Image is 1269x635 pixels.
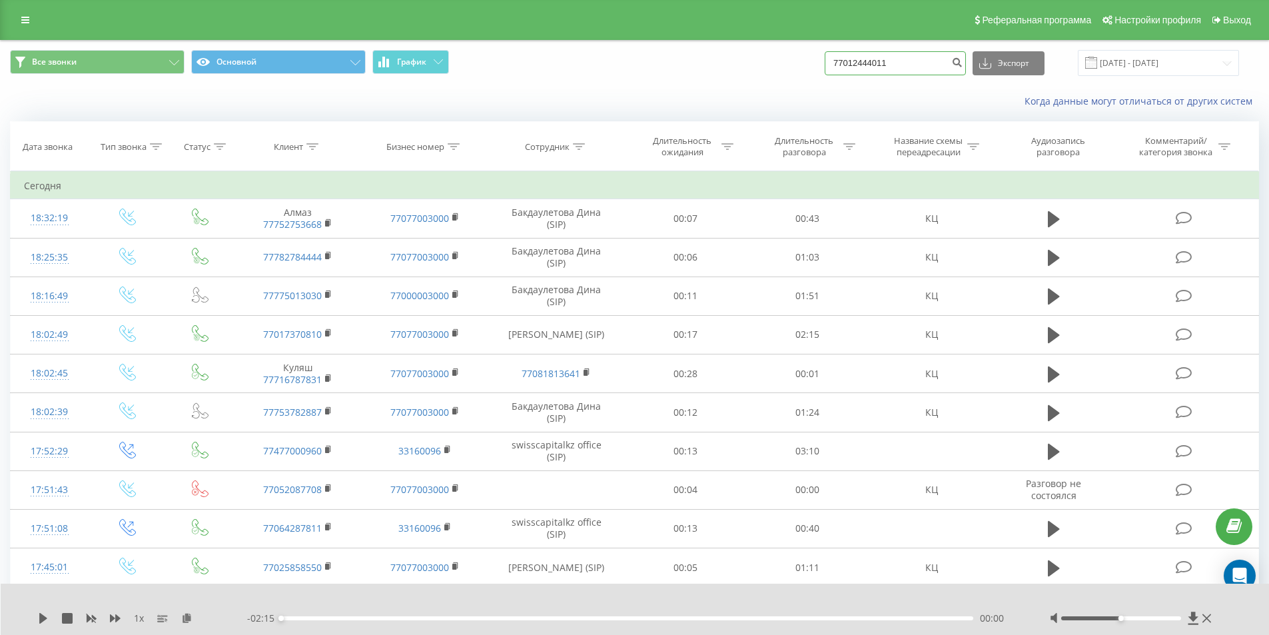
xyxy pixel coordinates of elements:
[390,212,449,225] a: 77077003000
[32,57,77,67] span: Все звонки
[10,50,185,74] button: Все звонки
[191,50,366,74] button: Основной
[1025,95,1259,107] a: Когда данные могут отличаться от других систем
[263,561,322,574] a: 77025858550
[868,238,995,277] td: КЦ
[747,354,869,393] td: 00:01
[24,205,75,231] div: 18:32:19
[263,289,322,302] a: 77775013030
[488,393,625,432] td: Бакдаулетова Дина (SIP)
[625,509,747,548] td: 00:13
[488,432,625,470] td: swisscapitalkz office (SIP)
[24,438,75,464] div: 17:52:29
[263,373,322,386] a: 77716787831
[647,135,718,158] div: Длительность ожидания
[747,432,869,470] td: 03:10
[390,367,449,380] a: 77077003000
[625,277,747,315] td: 00:11
[488,199,625,238] td: Бакдаулетова Дина (SIP)
[980,612,1004,625] span: 00:00
[234,199,361,238] td: Алмаз
[397,57,426,67] span: График
[101,141,147,153] div: Тип звонка
[625,199,747,238] td: 00:07
[390,561,449,574] a: 77077003000
[625,354,747,393] td: 00:28
[747,199,869,238] td: 00:43
[24,322,75,348] div: 18:02:49
[1026,477,1081,502] span: Разговор не состоялся
[263,251,322,263] a: 77782784444
[525,141,570,153] div: Сотрудник
[769,135,840,158] div: Длительность разговора
[488,548,625,587] td: [PERSON_NAME] (SIP)
[868,470,995,509] td: КЦ
[11,173,1259,199] td: Сегодня
[825,51,966,75] input: Поиск по номеру
[24,360,75,386] div: 18:02:45
[278,616,284,621] div: Accessibility label
[488,315,625,354] td: [PERSON_NAME] (SIP)
[1224,560,1256,592] div: Open Intercom Messenger
[398,444,441,457] a: 33160096
[390,251,449,263] a: 77077003000
[868,354,995,393] td: КЦ
[522,367,580,380] a: 77081813641
[488,277,625,315] td: Бакдаулетова Дина (SIP)
[24,554,75,580] div: 17:45:01
[488,238,625,277] td: Бакдаулетова Дина (SIP)
[263,218,322,231] a: 77752753668
[868,277,995,315] td: КЦ
[868,393,995,432] td: КЦ
[263,522,322,534] a: 77064287811
[868,315,995,354] td: КЦ
[24,477,75,503] div: 17:51:43
[234,354,361,393] td: Куляш
[390,406,449,418] a: 77077003000
[24,283,75,309] div: 18:16:49
[390,289,449,302] a: 77000003000
[868,199,995,238] td: КЦ
[247,612,281,625] span: - 02:15
[747,315,869,354] td: 02:15
[973,51,1045,75] button: Экспорт
[747,548,869,587] td: 01:11
[263,406,322,418] a: 77753782887
[982,15,1091,25] span: Реферальная программа
[747,509,869,548] td: 00:40
[24,516,75,542] div: 17:51:08
[747,238,869,277] td: 01:03
[372,50,449,74] button: График
[390,483,449,496] a: 77077003000
[625,548,747,587] td: 00:05
[390,328,449,340] a: 77077003000
[747,393,869,432] td: 01:24
[1137,135,1215,158] div: Комментарий/категория звонка
[1015,135,1101,158] div: Аудиозапись разговора
[24,245,75,271] div: 18:25:35
[398,522,441,534] a: 33160096
[184,141,211,153] div: Статус
[23,141,73,153] div: Дата звонка
[134,612,144,625] span: 1 x
[893,135,964,158] div: Название схемы переадресации
[1118,616,1124,621] div: Accessibility label
[868,548,995,587] td: КЦ
[625,238,747,277] td: 00:06
[386,141,444,153] div: Бизнес номер
[263,328,322,340] a: 77017370810
[625,432,747,470] td: 00:13
[24,399,75,425] div: 18:02:39
[274,141,303,153] div: Клиент
[747,470,869,509] td: 00:00
[488,509,625,548] td: swisscapitalkz office (SIP)
[747,277,869,315] td: 01:51
[1114,15,1201,25] span: Настройки профиля
[625,393,747,432] td: 00:12
[625,470,747,509] td: 00:04
[1223,15,1251,25] span: Выход
[263,444,322,457] a: 77477000960
[263,483,322,496] a: 77052087708
[625,315,747,354] td: 00:17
